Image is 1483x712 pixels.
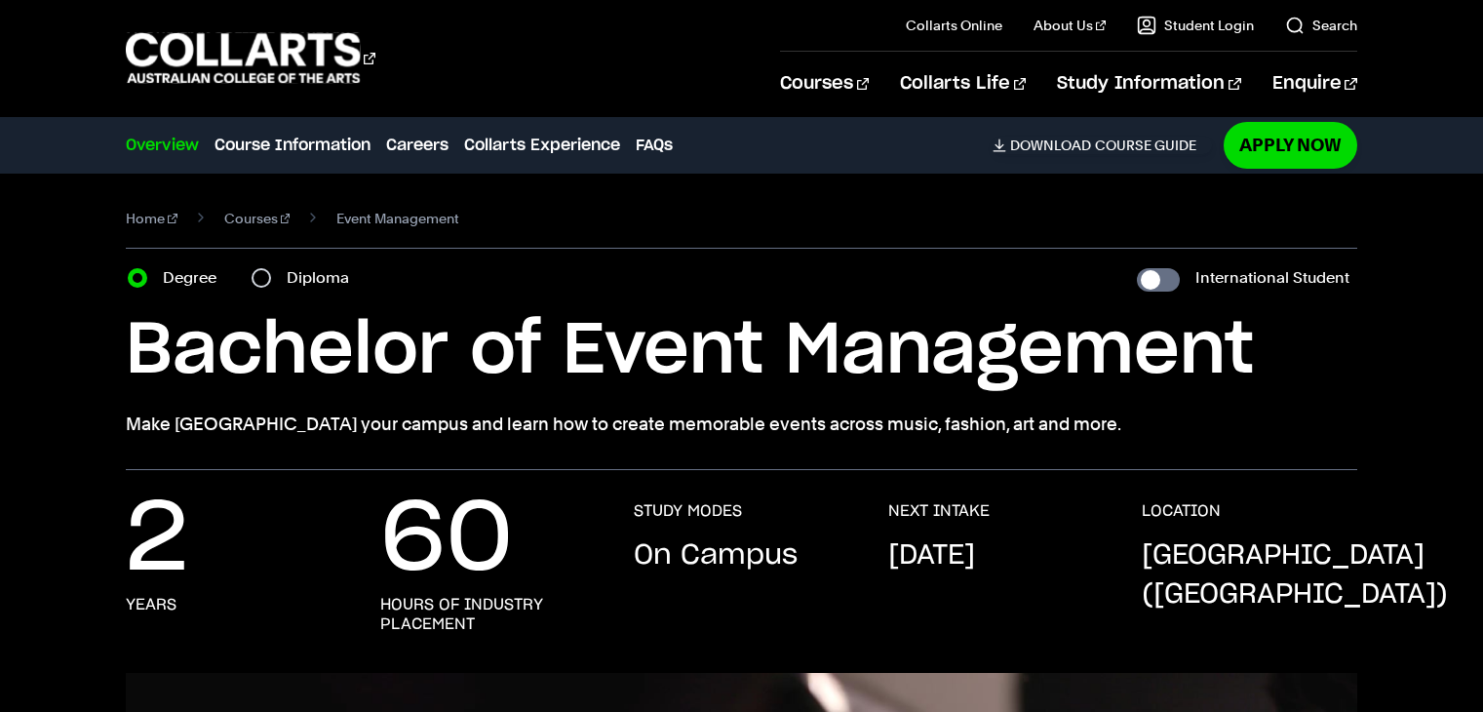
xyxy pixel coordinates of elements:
[636,134,673,157] a: FAQs
[1195,264,1349,292] label: International Student
[1010,137,1091,154] span: Download
[888,536,975,575] p: [DATE]
[126,411,1356,438] p: Make [GEOGRAPHIC_DATA] your campus and learn how to create memorable events across music, fashion...
[464,134,620,157] a: Collarts Experience
[1272,52,1357,116] a: Enquire
[1057,52,1240,116] a: Study Information
[336,205,459,232] span: Event Management
[215,134,371,157] a: Course Information
[126,501,188,579] p: 2
[386,134,449,157] a: Careers
[163,264,228,292] label: Degree
[900,52,1026,116] a: Collarts Life
[634,501,742,521] h3: STUDY MODES
[1034,16,1106,35] a: About Us
[380,501,513,579] p: 60
[993,137,1212,154] a: DownloadCourse Guide
[287,264,361,292] label: Diploma
[380,595,595,634] h3: hours of industry placement
[780,52,869,116] a: Courses
[126,30,375,86] div: Go to homepage
[1224,122,1357,168] a: Apply Now
[1142,536,1448,614] p: [GEOGRAPHIC_DATA] ([GEOGRAPHIC_DATA])
[906,16,1002,35] a: Collarts Online
[634,536,798,575] p: On Campus
[126,205,177,232] a: Home
[126,134,199,157] a: Overview
[1285,16,1357,35] a: Search
[888,501,990,521] h3: NEXT INTAKE
[126,595,176,614] h3: years
[224,205,291,232] a: Courses
[1142,501,1221,521] h3: LOCATION
[1137,16,1254,35] a: Student Login
[126,307,1356,395] h1: Bachelor of Event Management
